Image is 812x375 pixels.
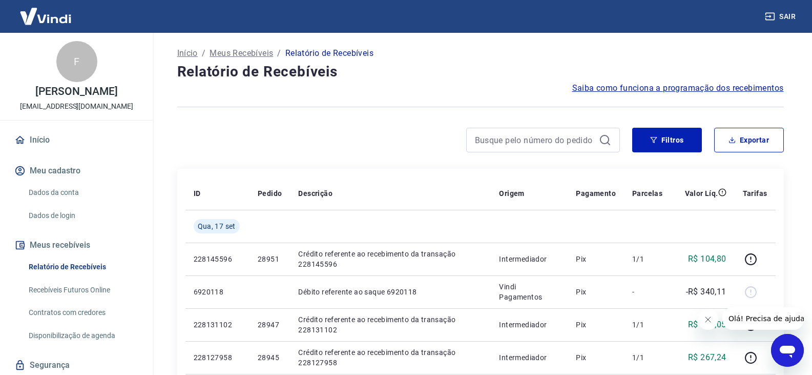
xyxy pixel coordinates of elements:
a: Relatório de Recebíveis [25,256,141,278]
button: Meu cadastro [12,160,141,182]
span: Olá! Precisa de ajuda? [6,7,86,15]
p: Crédito referente ao recebimento da transação 228131102 [298,314,483,335]
p: Pix [576,287,616,297]
p: [PERSON_NAME] [35,86,117,97]
p: Crédito referente ao recebimento da transação 228145596 [298,249,483,269]
p: 1/1 [632,352,662,363]
p: 28947 [258,320,282,330]
a: Início [177,47,198,60]
p: 228145596 [194,254,241,264]
p: Origem [499,188,524,199]
a: Dados da conta [25,182,141,203]
p: - [632,287,662,297]
button: Meus recebíveis [12,234,141,256]
p: -R$ 340,11 [686,286,726,298]
p: Pix [576,352,616,363]
iframe: Mensagem da empresa [722,307,804,330]
p: Descrição [298,188,332,199]
p: Tarifas [743,188,767,199]
button: Filtros [632,128,702,152]
p: Valor Líq. [685,188,718,199]
a: Disponibilização de agenda [25,325,141,346]
h4: Relatório de Recebíveis [177,62,784,82]
input: Busque pelo número do pedido [475,132,595,148]
button: Exportar [714,128,784,152]
p: 28951 [258,254,282,264]
p: 228131102 [194,320,241,330]
img: Vindi [12,1,79,32]
p: Vindi Pagamentos [499,282,559,302]
a: Recebíveis Futuros Online [25,280,141,301]
a: Dados de login [25,205,141,226]
p: R$ 104,80 [688,253,726,265]
p: 6920118 [194,287,241,297]
p: [EMAIL_ADDRESS][DOMAIN_NAME] [20,101,133,112]
p: Parcelas [632,188,662,199]
p: Pix [576,254,616,264]
p: Relatório de Recebíveis [285,47,373,60]
p: Débito referente ao saque 6920118 [298,287,483,297]
p: / [277,47,281,60]
a: Contratos com credores [25,302,141,323]
p: 228127958 [194,352,241,363]
p: Pix [576,320,616,330]
p: Intermediador [499,352,559,363]
p: Intermediador [499,254,559,264]
a: Início [12,129,141,151]
div: F [56,41,97,82]
p: R$ 119,05 [688,319,726,331]
a: Saiba como funciona a programação dos recebimentos [572,82,784,94]
iframe: Botão para abrir a janela de mensagens [771,334,804,367]
span: Qua, 17 set [198,221,236,231]
a: Meus Recebíveis [210,47,273,60]
iframe: Fechar mensagem [698,309,718,330]
p: / [202,47,205,60]
p: 1/1 [632,254,662,264]
p: 1/1 [632,320,662,330]
button: Sair [763,7,800,26]
p: Crédito referente ao recebimento da transação 228127958 [298,347,483,368]
p: Pagamento [576,188,616,199]
p: Intermediador [499,320,559,330]
p: R$ 267,24 [688,351,726,364]
p: 28945 [258,352,282,363]
p: ID [194,188,201,199]
p: Pedido [258,188,282,199]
